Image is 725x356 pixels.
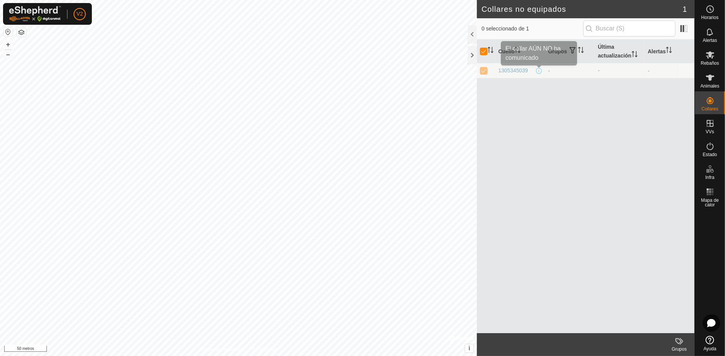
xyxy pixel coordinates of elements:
[598,44,632,59] font: Última actualización
[199,347,243,352] font: Política de Privacidad
[9,6,61,22] img: Logotipo de Gallagher
[465,344,473,353] button: i
[701,15,719,20] font: Horarios
[481,5,566,13] font: Collares no equipados
[701,106,718,112] font: Collares
[672,346,687,352] font: Grupos
[648,48,666,54] font: Alertas
[632,52,638,58] p-sorticon: Activar para ordenar
[199,346,243,353] a: Política de Privacidad
[695,333,725,354] a: Ayuda
[252,346,278,353] a: Contáctanos
[498,48,515,54] font: Cuello
[701,83,719,89] font: Animales
[17,28,26,37] button: Capas del Mapa
[3,40,13,49] button: +
[703,152,717,157] font: Estado
[703,38,717,43] font: Alertas
[76,11,83,17] font: V2
[578,48,584,54] p-sorticon: Activar para ordenar
[705,175,714,180] font: Infra
[683,5,687,13] font: 1
[704,346,717,351] font: Ayuda
[583,21,675,37] input: Buscar (S)
[515,48,521,54] p-sorticon: Activar para ordenar
[598,67,600,73] font: -
[3,27,13,37] button: Restablecer mapa
[6,40,10,48] font: +
[548,48,567,54] font: Grupos
[648,68,650,74] font: -
[701,198,719,208] font: Mapa de calor
[701,61,719,66] font: Rebaños
[498,67,528,73] font: 1305345039
[706,129,714,134] font: VVs
[252,347,278,352] font: Contáctanos
[481,26,529,32] font: 0 seleccionado de 1
[548,68,550,74] font: -
[666,48,672,54] p-sorticon: Activar para ordenar
[6,50,10,58] font: –
[488,48,494,54] p-sorticon: Activar para ordenar
[468,345,470,351] font: i
[3,50,13,59] button: –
